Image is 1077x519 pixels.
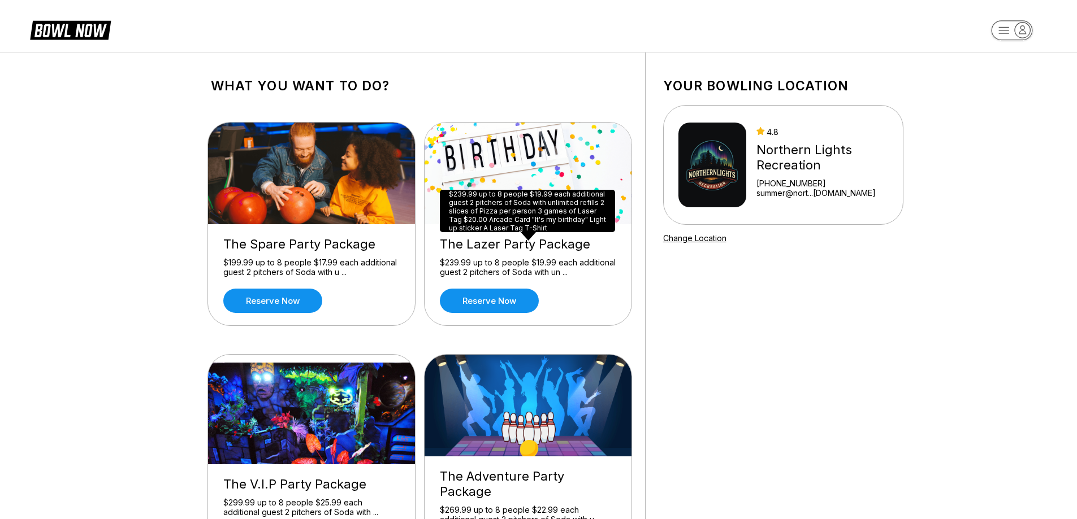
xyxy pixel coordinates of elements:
[425,123,633,224] img: The Lazer Party Package
[678,123,747,207] img: Northern Lights Recreation
[756,188,888,198] a: summer@nort...[DOMAIN_NAME]
[425,355,633,456] img: The Adventure Party Package
[663,78,903,94] h1: Your bowling location
[440,469,616,499] div: The Adventure Party Package
[223,289,322,313] a: Reserve now
[440,258,616,277] div: $239.99 up to 8 people $19.99 each additional guest 2 pitchers of Soda with un ...
[756,142,888,173] div: Northern Lights Recreation
[440,289,539,313] a: Reserve now
[208,363,416,464] img: The V.I.P Party Package
[440,190,615,232] div: $239.99 up to 8 people $19.99 each additional guest 2 pitchers of Soda with unlimited refills 2 s...
[223,477,400,492] div: The V.I.P Party Package
[756,127,888,137] div: 4.8
[211,78,629,94] h1: What you want to do?
[756,178,888,188] div: [PHONE_NUMBER]
[440,237,616,252] div: The Lazer Party Package
[223,237,400,252] div: The Spare Party Package
[663,233,726,243] a: Change Location
[208,123,416,224] img: The Spare Party Package
[223,498,400,517] div: $299.99 up to 8 people $25.99 each additional guest 2 pitchers of Soda with ...
[223,258,400,277] div: $199.99 up to 8 people $17.99 each additional guest 2 pitchers of Soda with u ...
